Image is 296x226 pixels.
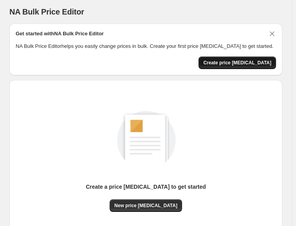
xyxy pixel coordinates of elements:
span: New price [MEDICAL_DATA] [114,202,177,209]
button: Dismiss card [268,30,276,38]
h2: Get started with NA Bulk Price Editor [16,30,104,38]
button: Create price change job [199,56,276,69]
button: New price [MEDICAL_DATA] [110,199,182,212]
p: NA Bulk Price Editor helps you easily change prices in bulk. Create your first price [MEDICAL_DAT... [16,42,276,50]
p: Create a price [MEDICAL_DATA] to get started [86,183,206,191]
span: NA Bulk Price Editor [9,7,84,16]
span: Create price [MEDICAL_DATA] [203,60,271,66]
